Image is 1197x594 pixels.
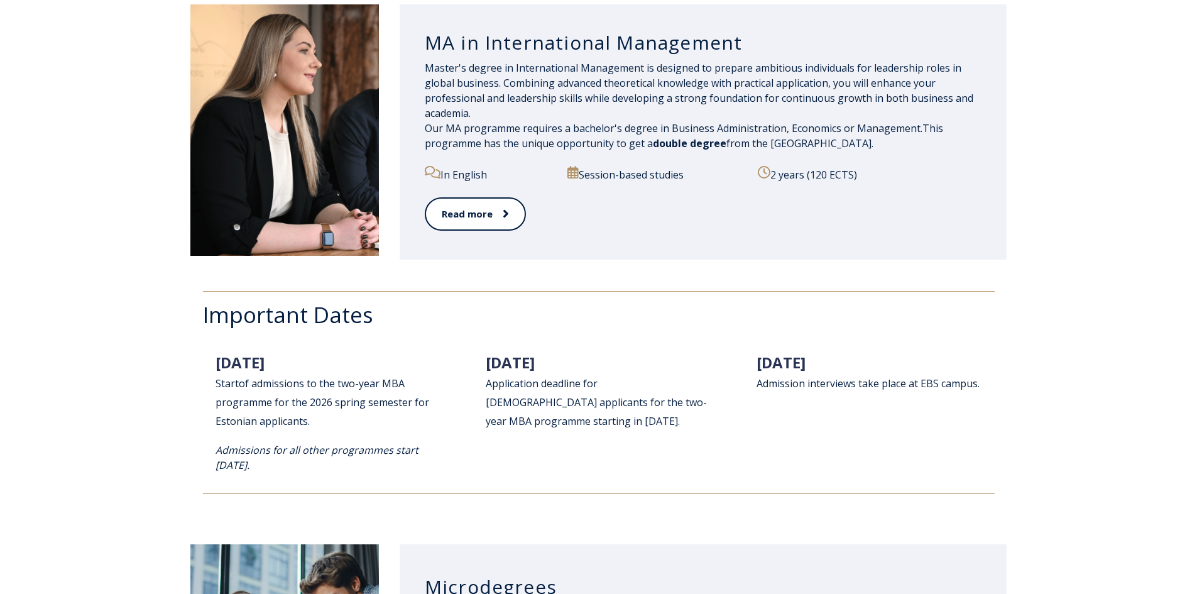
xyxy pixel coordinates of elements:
[757,352,806,373] span: [DATE]
[425,121,943,150] span: This programme has the unique opportunity to get a from the [GEOGRAPHIC_DATA].
[190,4,379,256] img: DSC_1907
[239,377,329,390] span: of admissions to th
[486,352,535,373] span: [DATE]
[425,31,982,55] h3: MA in International Management
[425,121,922,135] span: Our MA programme requires a bachelor's degree in Business Administration, Economics or Management.
[216,443,418,472] i: Admissions for all other programmes start [DATE].
[216,377,405,409] span: e two-year MBA programme for the 202
[425,61,973,120] span: Master's degree in International Management is designed to prepare ambitious individuals for lead...
[486,377,707,428] span: Application deadline for [DEMOGRAPHIC_DATA] applicants for the two-year MBA programme starting in...
[216,377,239,390] span: Start
[425,166,554,182] p: In English
[216,352,265,373] span: [DATE]
[203,300,373,329] span: Important Dates
[425,197,526,231] a: Read more
[757,377,838,390] span: Admission intervi
[653,136,726,150] span: double degree
[838,377,980,390] span: ews take place at EBS campus.
[567,166,743,182] p: Session-based studies
[758,166,981,182] p: 2 years (120 ECTS)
